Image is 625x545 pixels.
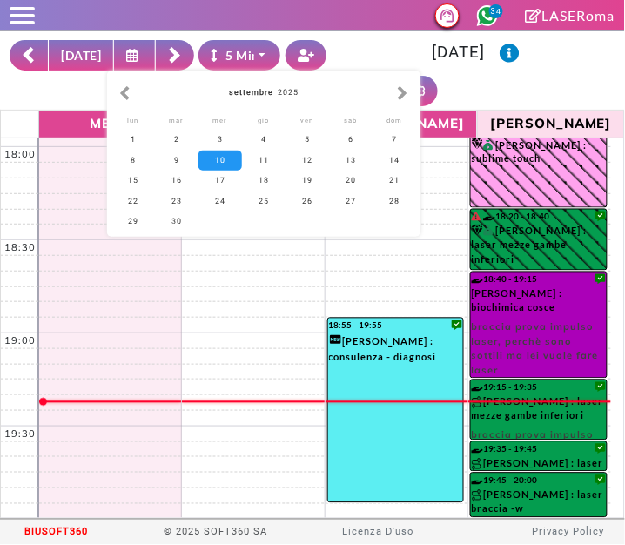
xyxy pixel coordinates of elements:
i: Categoria cliente: Diamante [472,139,483,151]
div: 18:40 - 19:15 [472,273,606,286]
div: 19:30 [1,427,39,441]
div: 19:15 - 19:35 [472,381,606,394]
div: 21 [373,171,416,191]
strong: settembre [229,88,273,97]
div: 16 [155,171,198,191]
a: Licenza D'uso [342,527,413,538]
i: Clicca per andare alla pagina di firma [526,9,542,23]
div: domenica [373,111,416,130]
div: 7 [373,130,416,150]
i: PAGATO [483,226,496,236]
div: 10 [198,151,242,171]
div: 25 [242,192,286,212]
span: [PERSON_NAME] [482,112,620,134]
div: 28 [373,192,416,212]
div: 19:00 [1,333,39,348]
span: Memo [44,112,180,134]
div: 14 [373,151,416,171]
div: sabato [329,111,373,130]
div: 5 [286,130,329,150]
div: 29 [111,212,155,232]
div: 23 [155,192,198,212]
div: mercoledì [198,111,242,130]
div: 13 [329,151,373,171]
div: 22 [111,192,155,212]
div: [PERSON_NAME] : laser ascelle [472,457,606,471]
div: [PERSON_NAME] : consulenza - diagnosi [329,333,462,370]
div: 3 [198,130,242,150]
div: 5 Minuti [211,46,275,64]
div: 6 [329,130,373,150]
a: LASERoma [526,7,615,24]
div: 9 [155,151,198,171]
span: 34 [489,4,503,18]
i: Categoria cliente: Nuovo [329,334,343,348]
button: Crea nuovo contatto rapido [286,40,327,71]
span: 2025 [278,88,299,97]
div: 8 [111,151,155,171]
div: 18:30 [1,240,39,255]
div: giovedì [242,111,286,130]
button: [DATE] [48,40,114,71]
i: Categoria cliente: Diamante [472,225,483,237]
img: PERCORSO [472,490,484,502]
div: 19:35 - 19:45 [472,443,606,456]
div: 26 [286,192,329,212]
div: 11 [242,151,286,171]
div: 24 [198,192,242,212]
div: 27 [329,192,373,212]
div: 18:20 - 18:40 [472,211,606,224]
div: [PERSON_NAME] : laser mezze gambe inferiori [472,225,606,270]
div: 15 [111,171,155,191]
h3: [DATE] [337,43,615,63]
div: 18:55 - 19:55 [329,320,462,333]
a: Privacy Policy [533,527,605,538]
div: 2 [155,130,198,150]
div: [PERSON_NAME] : laser mezze gambe inferiori [472,395,606,440]
i: PAGATO [483,140,496,150]
div: 4 [242,130,286,150]
div: [PERSON_NAME] : sublime touch [472,138,606,172]
div: 12 [286,151,329,171]
span: braccia prova impulso laser, perchè sono sottili ma lei vuole fare laser [472,424,606,487]
div: venerdì [286,111,329,130]
div: 1 [111,130,155,150]
div: [PERSON_NAME] : laser braccia -w [472,488,606,517]
img: PERCORSO [472,459,484,471]
img: PERCORSO [472,397,484,409]
div: 19 [286,171,329,191]
i: Il cliente ha degli insoluti [472,212,481,221]
div: 18:00 [1,147,39,162]
div: [PERSON_NAME] : biochimica cosce [472,287,606,378]
div: 19:45 - 20:00 [472,474,606,488]
div: martedì [155,111,198,130]
div: 20 [329,171,373,191]
div: 30 [155,212,198,232]
div: 17 [198,171,242,191]
span: braccia prova impulso laser, perchè sono sottili ma lei vuole fare laser [472,316,606,379]
div: 18 [242,171,286,191]
div: lunedì [111,111,155,130]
